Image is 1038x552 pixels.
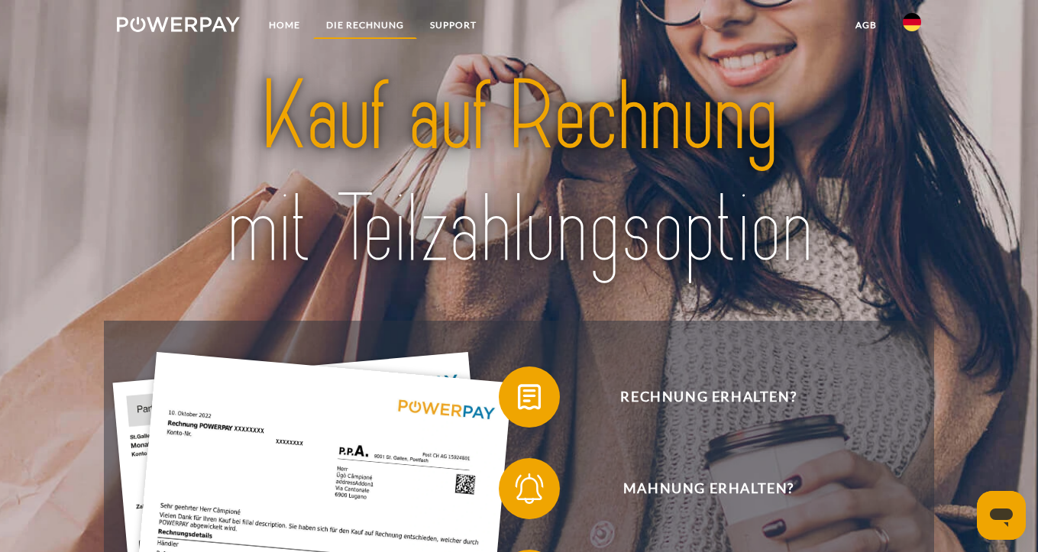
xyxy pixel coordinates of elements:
img: de [903,13,921,31]
img: qb_bill.svg [510,378,548,416]
a: SUPPORT [417,11,490,39]
span: Mahnung erhalten? [522,458,896,519]
button: Mahnung erhalten? [499,458,896,519]
a: DIE RECHNUNG [313,11,417,39]
img: title-powerpay_de.svg [157,55,882,291]
a: Home [256,11,313,39]
img: logo-powerpay-white.svg [117,17,240,32]
img: qb_bell.svg [510,470,548,508]
iframe: Schaltfläche zum Öffnen des Messaging-Fensters [977,491,1026,540]
span: Rechnung erhalten? [522,366,896,428]
button: Rechnung erhalten? [499,366,896,428]
a: agb [842,11,890,39]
